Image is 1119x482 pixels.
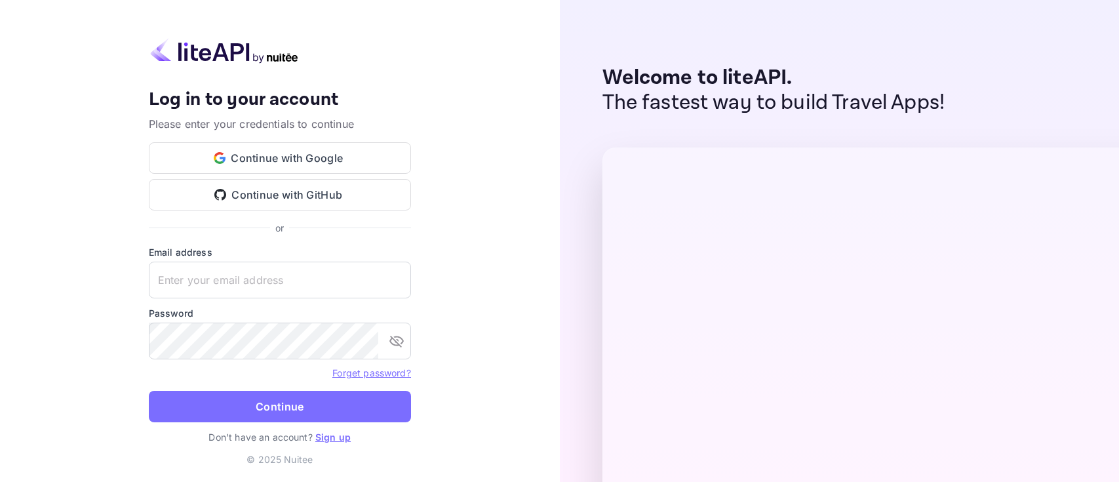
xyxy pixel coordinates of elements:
[275,221,284,235] p: or
[149,179,411,211] button: Continue with GitHub
[602,90,945,115] p: The fastest way to build Travel Apps!
[332,366,410,379] a: Forget password?
[149,262,411,298] input: Enter your email address
[149,89,411,111] h4: Log in to your account
[315,432,351,443] a: Sign up
[149,306,411,320] label: Password
[383,328,410,354] button: toggle password visibility
[149,430,411,444] p: Don't have an account?
[149,38,300,64] img: liteapi
[149,391,411,422] button: Continue
[149,142,411,174] button: Continue with Google
[149,116,411,132] p: Please enter your credentials to continue
[332,367,410,378] a: Forget password?
[149,245,411,259] label: Email address
[246,452,313,466] p: © 2025 Nuitee
[602,66,945,90] p: Welcome to liteAPI.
